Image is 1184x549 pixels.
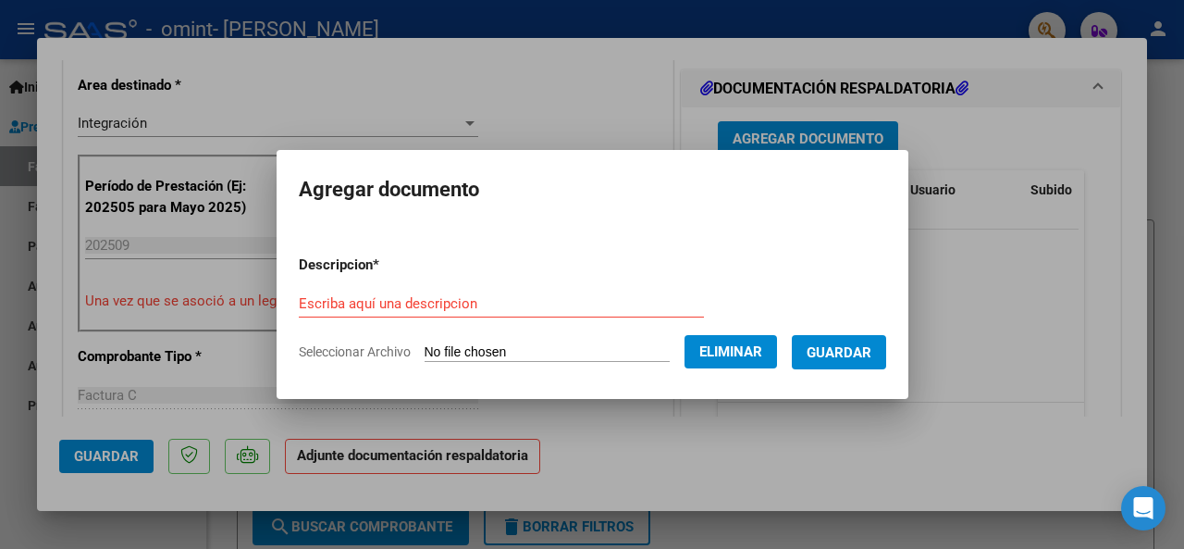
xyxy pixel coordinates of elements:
span: Eliminar [699,343,762,360]
p: Descripcion [299,255,475,276]
span: Seleccionar Archivo [299,344,411,359]
h2: Agregar documento [299,172,886,207]
button: Guardar [792,335,886,369]
button: Eliminar [684,335,777,368]
span: Guardar [807,344,871,361]
div: Open Intercom Messenger [1121,486,1165,530]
